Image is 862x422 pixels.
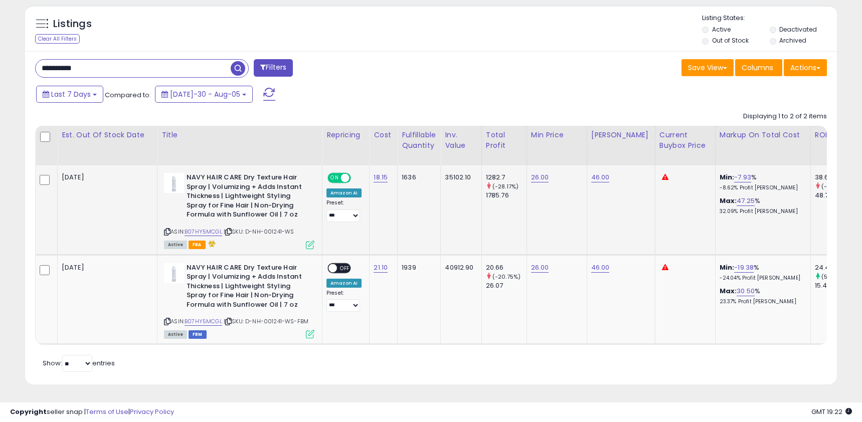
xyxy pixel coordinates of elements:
[164,263,314,337] div: ASIN:
[326,188,362,197] div: Amazon AI
[189,241,206,249] span: FBA
[36,86,103,103] button: Last 7 Days
[224,317,308,325] span: | SKU: D-NH-001241-WS-FBM
[187,173,308,222] b: NAVY HAIR CARE Dry Texture Hair Spray | Volumizing + Adds Instant Thickness | Lightweight Styling...
[815,173,855,182] div: 38.62%
[164,173,184,193] img: 317t6gji6qL._SL40_.jpg
[821,273,846,281] small: (58.55%)
[591,172,610,182] a: 46.00
[720,275,803,282] p: -24.04% Profit [PERSON_NAME]
[445,263,473,272] div: 40912.90
[735,59,782,76] button: Columns
[62,263,149,272] p: [DATE]
[170,89,240,99] span: [DATE]-30 - Aug-05
[62,173,149,182] p: [DATE]
[326,279,362,288] div: Amazon AI
[326,199,362,222] div: Preset:
[486,173,527,182] div: 1282.7
[720,184,803,191] p: -8.62% Profit [PERSON_NAME]
[734,172,751,182] a: -7.93
[815,130,851,140] div: ROI
[720,172,735,182] b: Min:
[715,126,810,165] th: The percentage added to the cost of goods (COGS) that forms the calculator for Min & Max prices.
[712,25,731,34] label: Active
[784,59,827,76] button: Actions
[486,191,527,200] div: 1785.76
[531,172,549,182] a: 26.00
[486,130,523,151] div: Total Profit
[591,263,610,273] a: 46.00
[720,286,737,296] b: Max:
[337,264,353,272] span: OFF
[720,287,803,305] div: %
[445,173,473,182] div: 35102.10
[206,240,216,247] i: hazardous material
[185,317,222,326] a: B07HY5MCGL
[492,182,519,190] small: (-28.17%)
[712,36,749,45] label: Out of Stock
[374,263,388,273] a: 21.10
[402,263,433,272] div: 1939
[86,407,128,416] a: Terms of Use
[531,130,583,140] div: Min Price
[720,196,803,215] div: %
[402,173,433,182] div: 1636
[402,130,436,151] div: Fulfillable Quantity
[51,89,91,99] span: Last 7 Days
[350,174,366,182] span: OFF
[155,86,253,103] button: [DATE]-30 - Aug-05
[702,14,837,23] p: Listing States:
[737,286,755,296] a: 30.50
[53,17,92,31] h5: Listings
[105,90,151,100] span: Compared to:
[445,130,477,151] div: Inv. value
[531,263,549,273] a: 26.00
[815,281,855,290] div: 15.44%
[779,25,817,34] label: Deactivated
[185,228,222,236] a: B07HY5MCGL
[815,263,855,272] div: 24.48%
[187,263,308,312] b: NAVY HAIR CARE Dry Texture Hair Spray | Volumizing + Adds Instant Thickness | Lightweight Styling...
[720,298,803,305] p: 23.37% Profit [PERSON_NAME]
[326,130,365,140] div: Repricing
[486,263,527,272] div: 20.66
[815,191,855,200] div: 48.71%
[720,196,737,205] b: Max:
[62,130,153,140] div: Est. Out Of Stock Date
[492,273,521,281] small: (-20.75%)
[591,130,651,140] div: [PERSON_NAME]
[486,281,527,290] div: 26.07
[720,263,803,282] div: %
[189,330,207,339] span: FBM
[720,130,806,140] div: Markup on Total Cost
[254,59,293,77] button: Filters
[734,263,754,273] a: -19.38
[720,263,735,272] b: Min:
[328,174,341,182] span: ON
[811,407,852,416] span: 2025-08-13 19:22 GMT
[374,172,388,182] a: 18.15
[326,290,362,312] div: Preset:
[10,407,174,417] div: seller snap | |
[35,34,80,44] div: Clear All Filters
[43,358,115,368] span: Show: entries
[164,173,314,248] div: ASIN:
[743,112,827,121] div: Displaying 1 to 2 of 2 items
[681,59,734,76] button: Save View
[720,208,803,215] p: 32.09% Profit [PERSON_NAME]
[737,196,755,206] a: 47.25
[224,228,294,236] span: | SKU: D-NH-001241-WS
[164,263,184,283] img: 317t6gji6qL._SL40_.jpg
[742,63,773,73] span: Columns
[374,130,393,140] div: Cost
[779,36,806,45] label: Archived
[720,173,803,191] div: %
[821,182,848,190] small: (-20.71%)
[164,241,187,249] span: All listings currently available for purchase on Amazon
[130,407,174,416] a: Privacy Policy
[659,130,711,151] div: Current Buybox Price
[161,130,318,140] div: Title
[164,330,187,339] span: All listings currently available for purchase on Amazon
[10,407,47,416] strong: Copyright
